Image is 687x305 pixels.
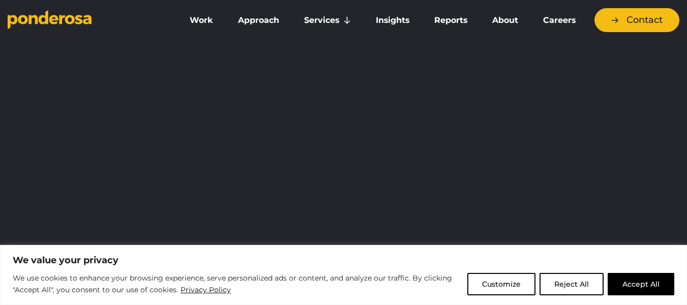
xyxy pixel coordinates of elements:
button: Customize [467,273,535,295]
a: Work [180,10,224,31]
button: Reject All [540,273,604,295]
a: Reports [424,10,478,31]
a: Go to homepage [8,10,164,31]
p: We use cookies to enhance your browsing experience, serve personalized ads or content, and analyz... [13,272,460,296]
a: Insights [366,10,420,31]
p: We value your privacy [13,254,674,266]
a: About [482,10,529,31]
a: Contact [594,8,679,32]
a: Services [294,10,362,31]
a: Careers [533,10,586,31]
a: Privacy Policy [180,284,231,296]
a: Approach [228,10,290,31]
button: Accept All [608,273,674,295]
